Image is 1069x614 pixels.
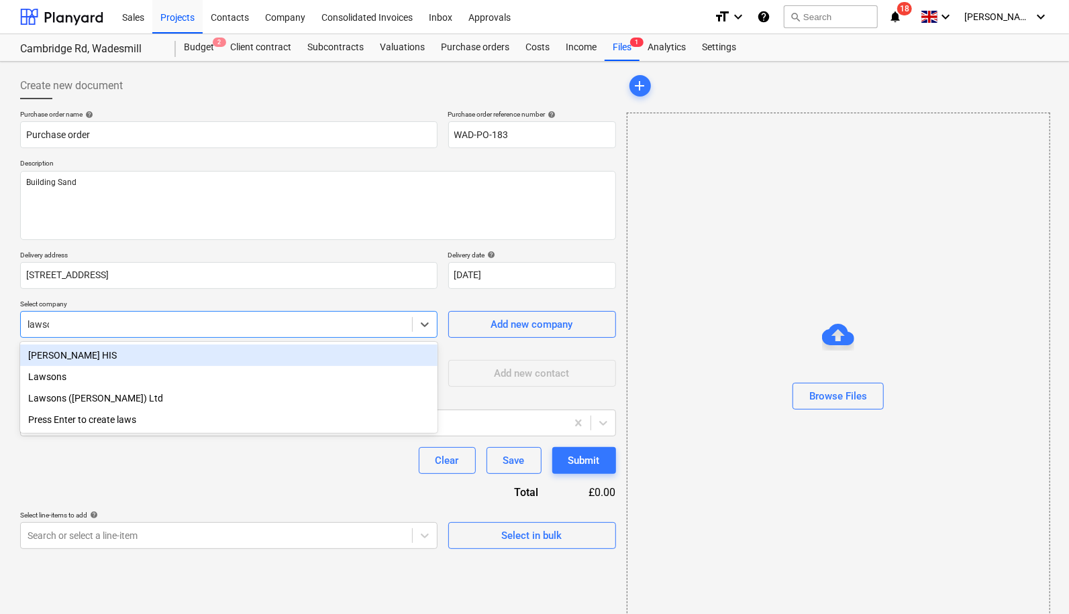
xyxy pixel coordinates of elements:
div: Delivery date [448,251,616,259]
div: [PERSON_NAME] HIS [20,345,438,366]
span: add [632,78,648,94]
div: Lawsons (Whetstone) Ltd [20,387,438,409]
i: notifications [888,9,902,25]
div: Add new company [491,316,573,333]
span: [PERSON_NAME] [964,11,1031,22]
iframe: Chat Widget [1002,550,1069,614]
div: Lawson HIS [20,345,438,366]
a: Settings [694,34,744,61]
i: format_size [714,9,730,25]
div: Budget [176,34,222,61]
a: Analytics [640,34,694,61]
span: help [546,111,556,119]
a: Costs [517,34,558,61]
button: Search [784,5,878,28]
span: Create new document [20,78,123,94]
div: Total [442,485,560,500]
button: Clear [419,447,476,474]
i: Knowledge base [757,9,770,25]
p: Description [20,159,616,170]
span: help [87,511,98,519]
div: Purchase order reference number [448,110,616,119]
div: Save [503,452,525,469]
div: Select line-items to add [20,511,438,519]
a: Purchase orders [433,34,517,61]
a: Files1 [605,34,640,61]
i: keyboard_arrow_down [730,9,746,25]
div: Purchase order name [20,110,438,119]
div: Lawsons [20,366,438,387]
textarea: Building Sand [20,171,616,240]
div: Select in bulk [502,527,562,544]
div: Files [605,34,640,61]
div: Lawsons ([PERSON_NAME]) Ltd [20,387,438,409]
div: Submit [568,452,600,469]
input: Delivery address [20,262,438,289]
div: Press Enter to create laws [20,409,438,430]
button: Save [487,447,542,474]
a: Valuations [372,34,433,61]
a: Client contract [222,34,299,61]
span: 1 [630,38,644,47]
p: Select company [20,300,438,311]
a: Budget2 [176,34,222,61]
span: help [485,251,496,259]
i: keyboard_arrow_down [1033,9,1049,25]
span: search [790,11,801,22]
span: 18 [897,2,912,15]
button: Submit [552,447,616,474]
p: Delivery address [20,251,438,262]
input: Delivery date not specified [448,262,616,289]
div: £0.00 [560,485,616,500]
div: Browse Files [809,387,867,405]
button: Browse Files [793,383,884,410]
span: 2 [213,38,226,47]
div: Clear [436,452,459,469]
a: Income [558,34,605,61]
input: Reference number [448,121,616,148]
i: keyboard_arrow_down [937,9,954,25]
button: Select in bulk [448,522,616,549]
a: Subcontracts [299,34,372,61]
span: help [83,111,93,119]
button: Add new company [448,311,616,338]
div: Cambridge Rd, Wadesmill [20,42,160,56]
input: Document name [20,121,438,148]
